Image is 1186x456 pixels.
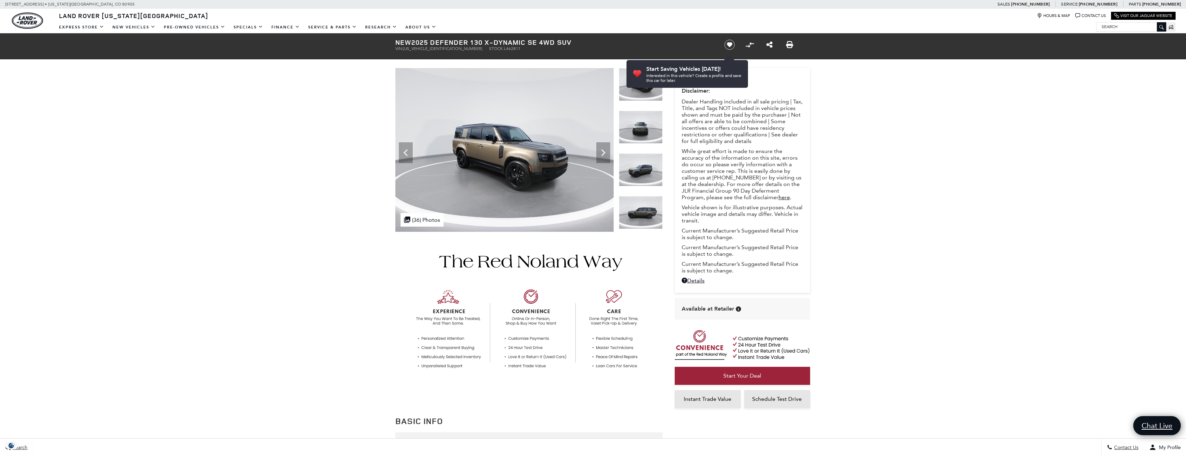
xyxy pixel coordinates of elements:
a: New Vehicles [108,21,160,33]
img: New 2025 Gondwana Stone Land Rover X-Dynamic SE image 5 [619,196,663,229]
span: Start Your Deal [723,372,761,379]
button: Compare Vehicle [745,40,755,50]
a: Visit Our Jaguar Website [1114,13,1172,18]
a: Print this New 2025 Defender 130 X-Dynamic SE 4WD SUV [786,41,793,49]
img: New 2025 Gondwana Stone Land Rover X-Dynamic SE image 2 [395,68,614,232]
span: VIN: [395,46,403,51]
p: Please Call for Price [682,77,803,84]
a: Finance [267,21,304,33]
img: Land Rover [12,12,43,29]
span: Parts [1129,2,1141,7]
strong: Disclaimer: [682,87,710,95]
span: My Profile [1156,445,1181,450]
span: Chat Live [1138,421,1176,430]
h1: 2025 Defender 130 X-Dynamic SE 4WD SUV [395,39,713,46]
a: [PHONE_NUMBER] [1142,1,1181,7]
strong: New [395,37,411,47]
span: Sales [998,2,1010,7]
span: L462811 [504,46,521,51]
section: Click to Open Cookie Consent Modal [3,442,19,449]
span: [US_VEHICLE_IDENTIFICATION_NUMBER] [403,46,482,51]
p: Vehicle shown is for illustrative purposes. Actual vehicle image and details may differ. Vehicle ... [682,204,803,224]
button: Open user profile menu [1144,439,1186,456]
a: Details [682,277,803,284]
a: Schedule Test Drive [744,390,810,408]
a: [PHONE_NUMBER] [1079,1,1117,7]
span: Instant Trade Value [684,396,731,402]
span: Schedule Test Drive [752,396,802,402]
p: Current Manufacturer’s Suggested Retail Price is subject to change. [682,244,803,257]
a: Share this New 2025 Defender 130 X-Dynamic SE 4WD SUV [766,41,773,49]
a: here [779,194,790,201]
a: Pre-Owned Vehicles [160,21,229,33]
input: Search [1096,23,1166,31]
a: Specials [229,21,267,33]
a: Service & Parts [304,21,361,33]
a: [STREET_ADDRESS] • [US_STATE][GEOGRAPHIC_DATA], CO 80905 [5,2,135,7]
button: Save vehicle [722,39,737,50]
div: (36) Photos [401,213,444,227]
img: New 2025 Gondwana Stone Land Rover X-Dynamic SE image 3 [619,111,663,144]
span: Available at Retailer [682,305,734,313]
nav: Main Navigation [55,21,440,33]
a: [PHONE_NUMBER] [1011,1,1050,7]
a: Research [361,21,401,33]
p: Current Manufacturer’s Suggested Retail Price is subject to change. [682,261,803,274]
a: Start Your Deal [675,367,810,385]
img: New 2025 Gondwana Stone Land Rover X-Dynamic SE image 2 [619,68,663,101]
a: Chat Live [1133,416,1181,435]
a: Land Rover [US_STATE][GEOGRAPHIC_DATA] [55,11,212,20]
a: EXPRESS STORE [55,21,108,33]
span: Contact Us [1112,445,1138,450]
span: Stock: [489,46,504,51]
h2: Basic Info [395,415,663,427]
div: Vehicle is in stock and ready for immediate delivery. Due to demand, availability is subject to c... [736,306,741,312]
img: New 2025 Gondwana Stone Land Rover X-Dynamic SE image 4 [619,153,663,186]
a: Contact Us [1075,13,1106,18]
p: Current Manufacturer’s Suggested Retail Price is subject to change. [682,227,803,240]
a: land-rover [12,12,43,29]
img: Opt-Out Icon [3,442,19,449]
span: Service [1061,2,1077,7]
div: Previous [399,142,413,163]
p: Dealer Handling included in all sale pricing | Tax, Title, and Tags NOT included in vehicle price... [682,98,803,144]
div: Next [596,142,610,163]
span: Land Rover [US_STATE][GEOGRAPHIC_DATA] [59,11,208,20]
p: While great effort is made to ensure the accuracy of the information on this site, errors do occu... [682,148,803,201]
a: Instant Trade Value [675,390,741,408]
a: Hours & Map [1037,13,1070,18]
a: About Us [401,21,440,33]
